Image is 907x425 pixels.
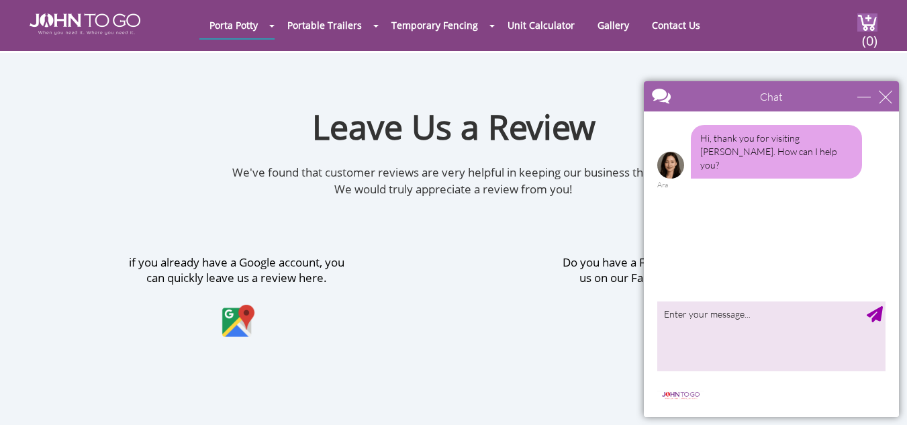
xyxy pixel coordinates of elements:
[277,12,372,38] a: Portable Trailers
[464,254,877,342] a: Do you have a Facebook account? Reviewus on our Facebook Business Page.
[857,13,877,32] img: cart a
[30,254,444,342] a: if you already have a Google account, youcan quickly leave us a review here.
[861,21,877,50] span: (0)
[497,12,585,38] a: Unit Calculator
[30,13,140,35] img: JOHN to go
[587,12,639,38] a: Gallery
[642,12,710,38] a: Contact Us
[636,73,907,425] iframe: Live Chat Box
[199,12,268,38] a: Porta Potty
[218,285,256,342] img: Google
[381,12,488,38] a: Temporary Fencing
